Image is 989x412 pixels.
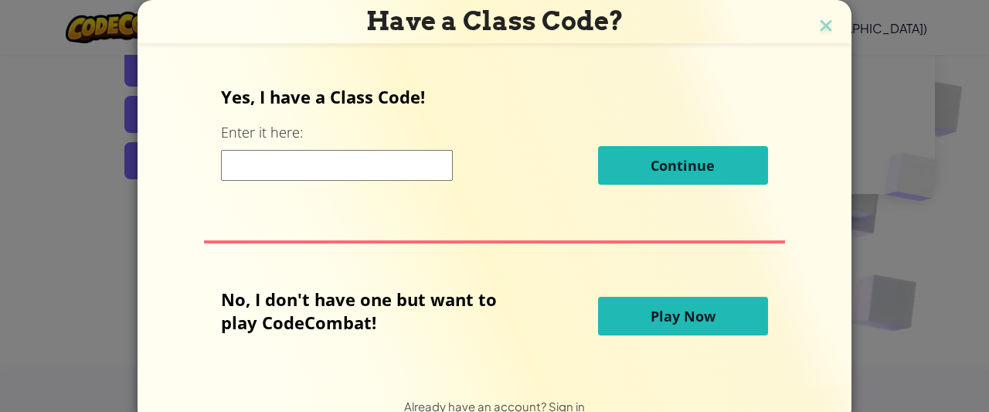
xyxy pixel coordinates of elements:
[651,307,715,325] span: Play Now
[221,123,303,142] label: Enter it here:
[221,85,767,108] p: Yes, I have a Class Code!
[598,146,768,185] button: Continue
[651,156,715,175] span: Continue
[816,15,836,39] img: close icon
[598,297,768,335] button: Play Now
[221,288,520,334] p: No, I don't have one but want to play CodeCombat!
[366,5,624,36] span: Have a Class Code?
